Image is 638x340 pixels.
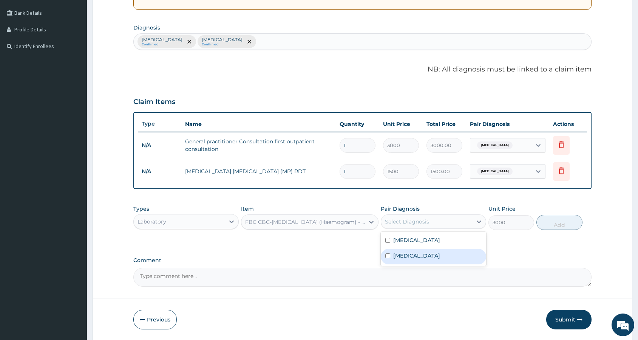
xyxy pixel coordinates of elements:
label: Item [241,205,254,213]
p: [MEDICAL_DATA] [142,37,182,43]
button: Add [536,215,582,230]
span: remove selection option [186,38,193,45]
th: Quantity [336,116,379,132]
td: [MEDICAL_DATA] [MEDICAL_DATA] (MP) RDT [181,164,336,179]
th: Unit Price [379,116,423,132]
small: Confirmed [142,43,182,47]
td: General practitioner Consultation first outpatient consultation [181,134,336,157]
p: [MEDICAL_DATA] [202,37,243,43]
div: Chat with us now [39,42,127,52]
label: Unit Price [488,205,516,213]
div: Laboratory [137,218,166,225]
button: Previous [133,310,177,329]
label: [MEDICAL_DATA] [393,252,440,259]
textarea: Type your message and hit 'Enter' [4,206,144,233]
label: Diagnosis [133,24,160,31]
span: remove selection option [246,38,253,45]
div: FBC CBC-[MEDICAL_DATA] (Haemogram) - [Blood] [245,218,365,226]
img: d_794563401_company_1708531726252_794563401 [14,38,31,57]
span: [MEDICAL_DATA] [477,141,513,149]
h3: Claim Items [133,98,175,106]
small: Confirmed [202,43,243,47]
div: Minimize live chat window [124,4,142,22]
label: [MEDICAL_DATA] [393,236,440,244]
label: Types [133,206,149,212]
label: Pair Diagnosis [381,205,420,213]
p: NB: All diagnosis must be linked to a claim item [133,65,592,75]
td: N/A [138,165,181,179]
th: Total Price [423,116,466,132]
button: Submit [546,310,592,329]
span: [MEDICAL_DATA] [477,168,513,175]
th: Actions [549,116,587,132]
th: Type [138,117,181,131]
label: Comment [133,257,592,264]
span: We're online! [44,95,104,172]
th: Name [181,116,336,132]
td: N/A [138,138,181,152]
div: Select Diagnosis [385,218,429,225]
th: Pair Diagnosis [466,116,549,132]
